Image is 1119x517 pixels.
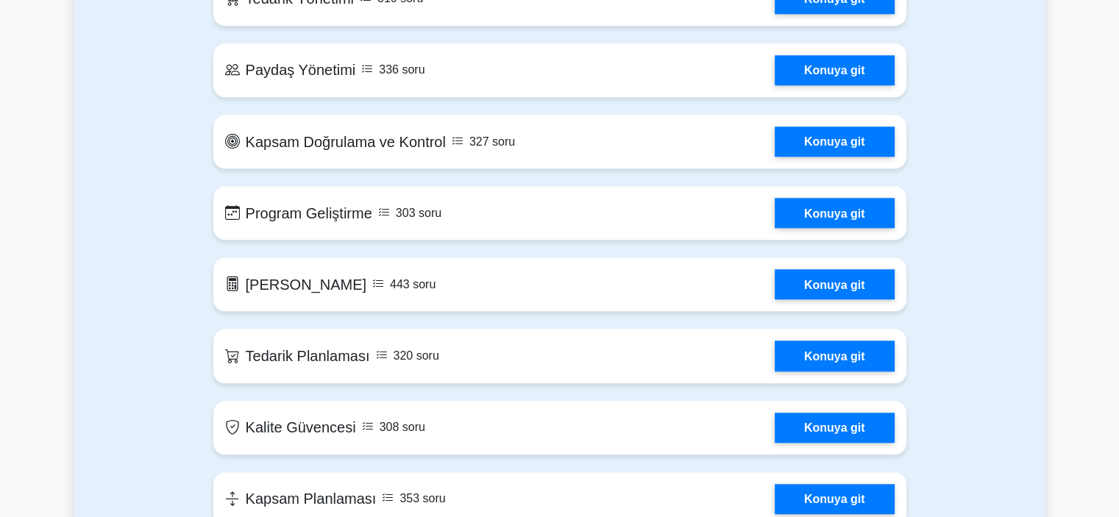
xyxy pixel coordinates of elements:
[775,126,895,157] a: Konuya git
[775,269,895,299] a: Konuya git
[775,55,895,85] a: Konuya git
[775,340,895,371] a: Konuya git
[775,484,895,514] a: Konuya git
[775,413,895,443] a: Konuya git
[775,198,895,228] a: Konuya git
